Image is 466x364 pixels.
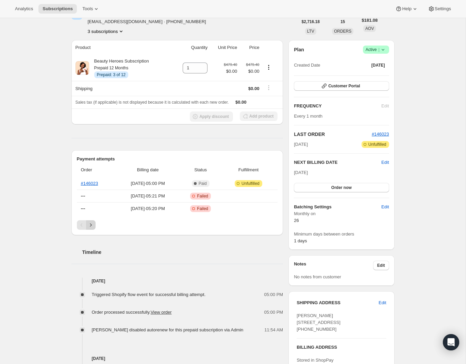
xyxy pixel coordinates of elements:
[368,142,386,147] span: Unfulfilled
[297,299,379,306] h3: SHIPPING ADDRESS
[294,231,389,238] span: Minimum days between orders
[379,299,386,306] span: Edit
[372,131,389,138] button: #146023
[224,63,237,67] small: $479.40
[92,292,206,297] span: Triggered Shopify flow event for successful billing attempt.
[151,310,172,315] a: View order
[88,28,125,35] button: Product actions
[71,355,283,362] h4: [DATE]
[97,72,126,77] span: Prepaid: 3 of 12
[223,167,274,173] span: Fulfillment
[76,61,89,75] img: product img
[297,358,333,363] span: Stored in ShopPay
[118,167,178,173] span: Billing date
[71,278,283,284] h4: [DATE]
[77,220,278,230] nav: Pagination
[402,6,411,12] span: Help
[15,6,33,12] span: Analytics
[294,218,299,223] span: 26
[362,17,378,24] span: $181.08
[435,6,451,12] span: Settings
[298,17,324,27] button: $2,716.18
[38,4,77,14] button: Subscriptions
[263,84,274,91] button: Shipping actions
[11,4,37,14] button: Analytics
[197,206,208,211] span: Failed
[331,185,352,190] span: Order now
[294,159,381,166] h2: NEXT BILLING DATE
[263,64,274,71] button: Product actions
[297,313,340,332] span: [PERSON_NAME] [STREET_ADDRESS] [PHONE_NUMBER]
[294,210,389,217] span: Monthly on
[77,156,278,162] h2: Payment attempts
[377,263,385,268] span: Edit
[294,46,304,53] h2: Plan
[264,291,283,298] span: 05:00 PM
[302,19,320,24] span: $2,716.18
[92,327,244,332] span: [PERSON_NAME] disabled autorenew for this prepaid subscription via Admin
[365,26,374,31] span: AOV
[239,40,261,55] th: Price
[82,249,283,256] h2: Timeline
[81,193,85,198] span: ---
[294,81,389,91] button: Customer Portal
[378,47,379,52] span: |
[264,309,283,316] span: 05:00 PM
[92,310,172,315] span: Order processed successfully.
[294,183,389,192] button: Order now
[210,40,239,55] th: Unit Price
[182,167,219,173] span: Status
[241,68,259,75] span: $0.00
[235,100,247,105] span: $0.00
[248,86,260,91] span: $0.00
[118,205,178,212] span: [DATE] · 05:20 PM
[372,132,389,137] a: #146023
[86,220,96,230] button: Next
[199,181,207,186] span: Paid
[294,62,320,69] span: Created Date
[307,29,314,34] span: LTV
[89,58,149,78] div: Beauty Heroes Subscription
[373,261,389,270] button: Edit
[294,238,307,243] span: 1 days
[381,204,389,210] span: Edit
[294,141,308,148] span: [DATE]
[294,261,373,270] h3: Notes
[381,159,389,166] button: Edit
[334,29,351,34] span: ORDERS
[294,103,381,109] h2: FREQUENCY
[297,344,386,351] h3: BILLING ADDRESS
[336,17,349,27] button: 15
[88,18,212,25] span: [EMAIL_ADDRESS][DOMAIN_NAME] · [PHONE_NUMBER]
[242,181,260,186] span: Unfulfilled
[340,19,345,24] span: 15
[424,4,455,14] button: Settings
[71,81,173,96] th: Shipping
[78,4,104,14] button: Tools
[367,60,389,70] button: [DATE]
[118,193,178,200] span: [DATE] · 05:21 PM
[391,4,422,14] button: Help
[264,327,283,333] span: 11:54 AM
[443,334,459,350] div: Open Intercom Messenger
[294,114,322,119] span: Every 1 month
[71,40,173,55] th: Product
[94,66,129,70] small: Prepaid 12 Months
[82,6,93,12] span: Tools
[294,131,372,138] h2: LAST ORDER
[246,63,259,67] small: $479.40
[77,162,116,177] th: Order
[197,193,208,199] span: Failed
[371,63,385,68] span: [DATE]
[81,206,85,211] span: ---
[294,274,341,279] span: No notes from customer
[43,6,73,12] span: Subscriptions
[294,170,308,175] span: [DATE]
[377,202,393,212] button: Edit
[375,297,390,308] button: Edit
[294,204,381,210] h6: Batching Settings
[328,83,360,89] span: Customer Portal
[118,180,178,187] span: [DATE] · 05:00 PM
